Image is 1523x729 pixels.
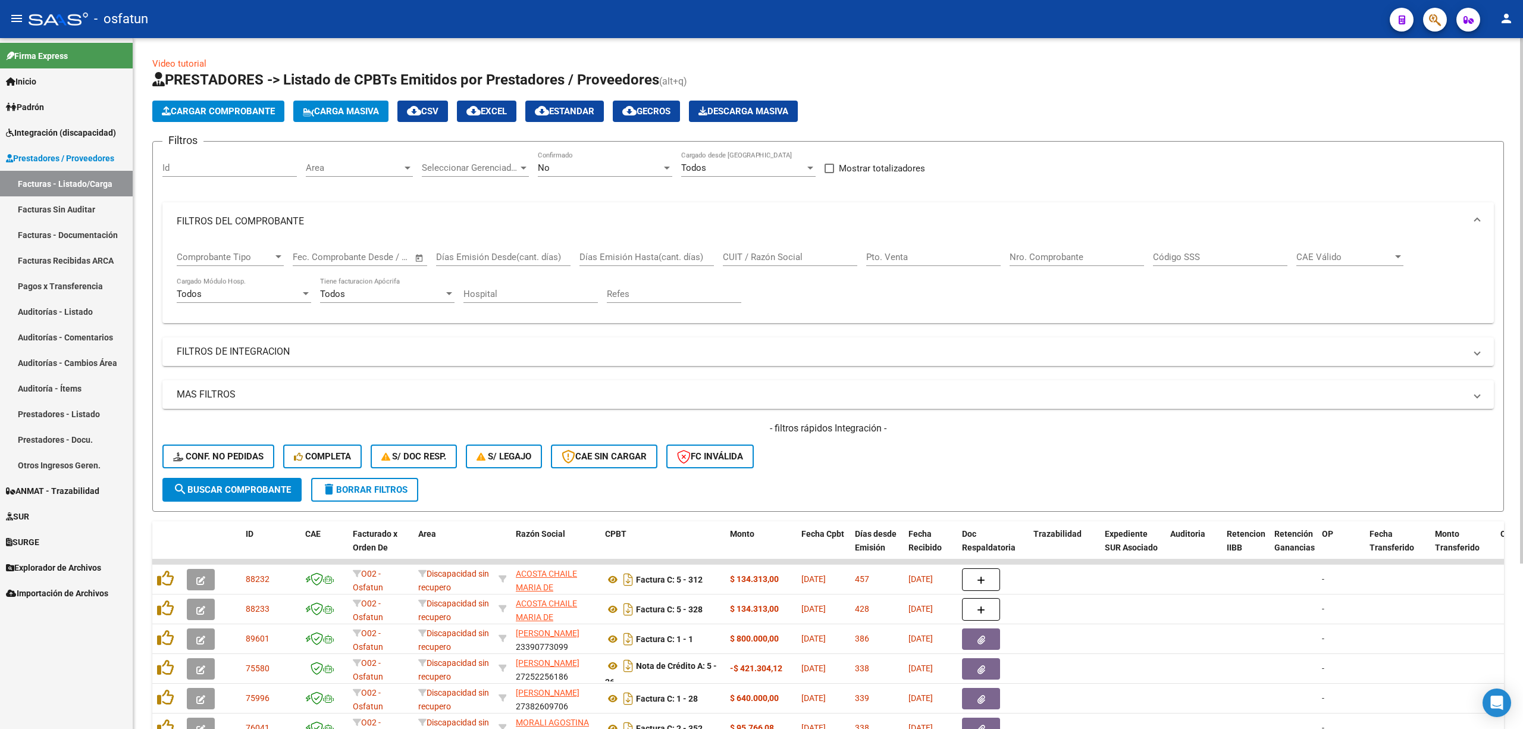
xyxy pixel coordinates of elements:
[407,104,421,118] mat-icon: cloud_download
[605,529,626,539] span: CPBT
[283,445,362,468] button: Completa
[322,484,408,495] span: Borrar Filtros
[908,604,933,614] span: [DATE]
[516,718,589,727] span: MORALI AGOSTINA
[381,451,447,462] span: S/ Doc Resp.
[1435,529,1480,552] span: Monto Transferido
[1365,521,1430,574] datatable-header-cell: Fecha Transferido
[622,106,670,117] span: Gecros
[730,634,779,643] strong: $ 800.000,00
[418,569,489,592] span: Discapacidad sin recupero
[801,574,826,584] span: [DATE]
[418,688,489,711] span: Discapacidad sin recupero
[511,521,600,574] datatable-header-cell: Razón Social
[605,661,717,687] strong: Nota de Crédito A: 5 - 26
[353,658,383,695] span: O02 - Osfatun Propio
[681,162,706,173] span: Todos
[1322,574,1324,584] span: -
[855,634,869,643] span: 386
[466,106,507,117] span: EXCEL
[306,162,402,173] span: Area
[1499,11,1513,26] mat-icon: person
[320,289,345,299] span: Todos
[801,664,826,673] span: [DATE]
[516,658,579,668] span: [PERSON_NAME]
[300,521,348,574] datatable-header-cell: CAE
[535,106,594,117] span: Estandar
[516,688,579,697] span: [PERSON_NAME]
[6,587,108,600] span: Importación de Archivos
[322,482,336,496] mat-icon: delete
[516,597,596,622] div: 27338158020
[1029,521,1100,574] datatable-header-cell: Trazabilidad
[422,162,518,173] span: Seleccionar Gerenciador
[600,521,725,574] datatable-header-cell: CPBT
[152,71,659,88] span: PRESTADORES -> Listado de CPBTs Emitidos por Prestadores / Proveedores
[1370,529,1414,552] span: Fecha Transferido
[516,628,579,638] span: [PERSON_NAME]
[689,101,798,122] button: Descarga Masiva
[636,605,703,614] strong: Factura C: 5 - 328
[353,628,383,665] span: O02 - Osfatun Propio
[246,574,269,584] span: 88232
[730,604,779,614] strong: $ 134.313,00
[177,215,1465,228] mat-panel-title: FILTROS DEL COMPROBANTE
[535,104,549,118] mat-icon: cloud_download
[352,252,409,262] input: Fecha fin
[6,510,29,523] span: SUR
[6,75,36,88] span: Inicio
[293,101,388,122] button: Carga Masiva
[801,693,826,703] span: [DATE]
[371,445,457,468] button: S/ Doc Resp.
[636,634,693,644] strong: Factura C: 1 - 1
[516,627,596,652] div: 23390773099
[10,11,24,26] mat-icon: menu
[855,664,869,673] span: 338
[407,106,438,117] span: CSV
[241,521,300,574] datatable-header-cell: ID
[152,101,284,122] button: Cargar Comprobante
[294,451,351,462] span: Completa
[666,445,754,468] button: FC Inválida
[477,451,531,462] span: S/ legajo
[855,574,869,584] span: 457
[1105,529,1158,552] span: Expediente SUR Asociado
[855,693,869,703] span: 339
[562,451,647,462] span: CAE SIN CARGAR
[173,484,291,495] span: Buscar Comprobante
[538,162,550,173] span: No
[689,101,798,122] app-download-masive: Descarga masiva de comprobantes (adjuntos)
[1317,521,1365,574] datatable-header-cell: OP
[908,574,933,584] span: [DATE]
[1274,529,1315,552] span: Retención Ganancias
[621,656,636,675] i: Descargar documento
[1322,693,1324,703] span: -
[6,561,101,574] span: Explorador de Archivos
[353,529,397,552] span: Facturado x Orden De
[457,101,516,122] button: EXCEL
[418,599,489,622] span: Discapacidad sin recupero
[177,252,273,262] span: Comprobante Tipo
[957,521,1029,574] datatable-header-cell: Doc Respaldatoria
[908,529,942,552] span: Fecha Recibido
[730,574,779,584] strong: $ 134.313,00
[801,529,844,539] span: Fecha Cpbt
[246,604,269,614] span: 88233
[353,599,383,636] span: O02 - Osfatun Propio
[621,600,636,619] i: Descargar documento
[173,451,264,462] span: Conf. no pedidas
[659,76,687,87] span: (alt+q)
[730,529,754,539] span: Monto
[6,152,114,165] span: Prestadores / Proveedores
[855,604,869,614] span: 428
[413,251,427,265] button: Open calendar
[152,58,206,69] a: Video tutorial
[6,484,99,498] span: ANMAT - Trazabilidad
[6,126,116,139] span: Integración (discapacidad)
[516,686,596,711] div: 27382609706
[353,569,383,606] span: O02 - Osfatun Propio
[413,521,494,574] datatable-header-cell: Area
[908,634,933,643] span: [DATE]
[177,289,202,299] span: Todos
[466,445,542,468] button: S/ legajo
